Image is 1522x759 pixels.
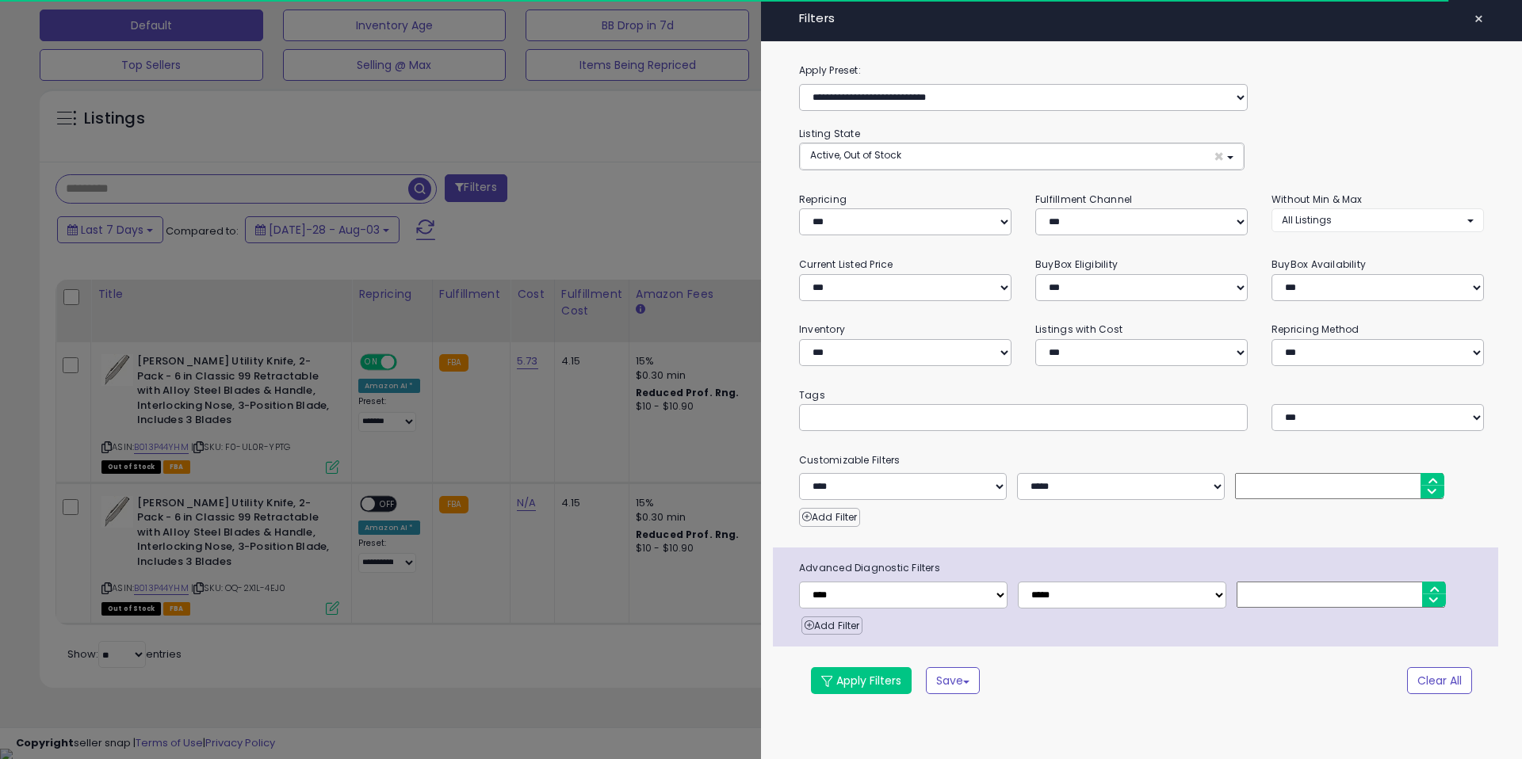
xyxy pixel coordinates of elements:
small: Tags [787,387,1496,404]
small: BuyBox Eligibility [1035,257,1118,271]
button: Save [926,667,980,694]
span: × [1214,148,1224,165]
button: Clear All [1407,667,1472,694]
small: BuyBox Availability [1272,257,1366,271]
span: All Listings [1282,213,1332,227]
small: Fulfillment Channel [1035,193,1132,206]
button: Active, Out of Stock × [800,143,1244,170]
small: Repricing [799,193,847,206]
button: Add Filter [799,508,860,527]
span: Active, Out of Stock [810,148,901,162]
h4: Filters [799,12,1484,25]
button: All Listings [1272,208,1484,231]
small: Current Listed Price [799,257,893,271]
small: Without Min & Max [1272,193,1363,206]
small: Repricing Method [1272,322,1359,336]
small: Inventory [799,322,845,336]
span: × [1474,8,1484,30]
small: Listings with Cost [1035,322,1122,336]
button: × [1467,8,1490,30]
small: Customizable Filters [787,452,1496,469]
button: Apply Filters [811,667,912,694]
label: Apply Preset: [787,62,1496,79]
span: Advanced Diagnostic Filters [787,559,1498,577]
button: Add Filter [801,616,862,635]
small: Listing State [799,127,860,140]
